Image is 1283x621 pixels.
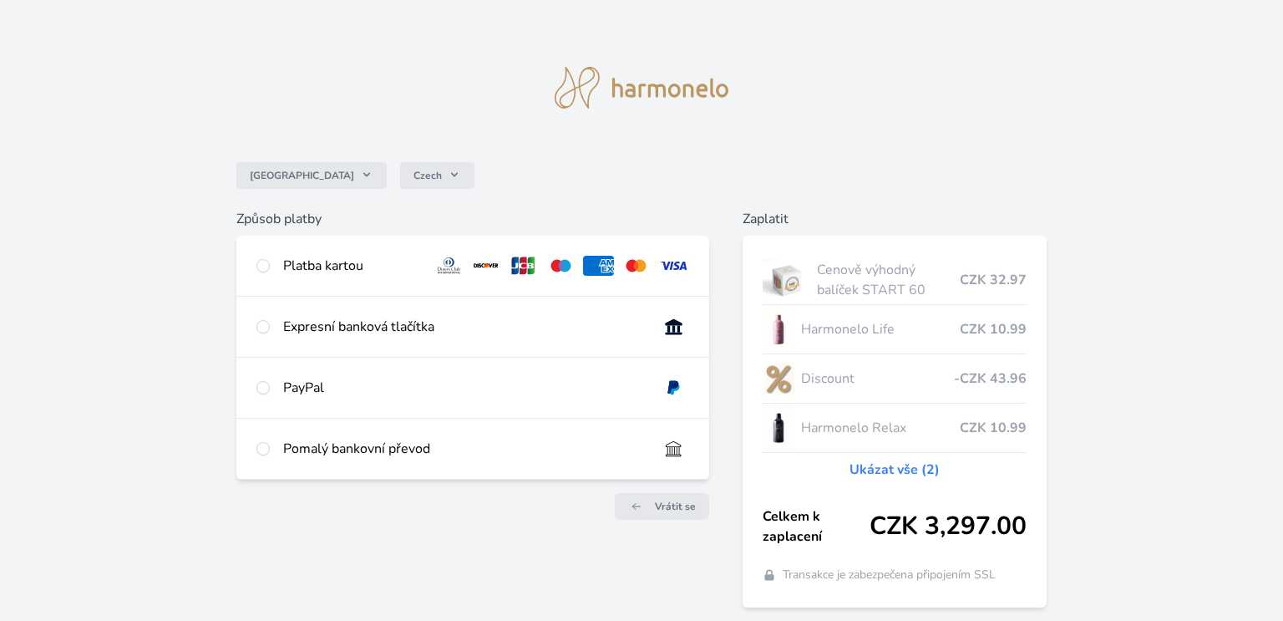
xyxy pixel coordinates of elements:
[655,500,696,513] span: Vrátit se
[817,260,960,300] span: Cenově výhodný balíček START 60
[283,439,645,459] div: Pomalý bankovní převod
[283,317,645,337] div: Expresní banková tlačítka
[400,162,474,189] button: Czech
[236,162,387,189] button: [GEOGRAPHIC_DATA]
[583,256,614,276] img: amex.svg
[763,308,794,350] img: CLEAN_LIFE_se_stinem_x-lo.jpg
[555,67,728,109] img: logo.svg
[743,209,1047,229] h6: Zaplatit
[849,460,940,480] a: Ukázat vše (2)
[763,358,794,400] img: discount-lo.png
[283,378,645,398] div: PayPal
[413,169,442,182] span: Czech
[801,418,960,438] span: Harmonelo Relax
[545,256,576,276] img: maestro.svg
[615,493,709,520] a: Vrátit se
[250,169,354,182] span: [GEOGRAPHIC_DATA]
[954,369,1027,389] span: -CZK 43.96
[960,418,1027,438] span: CZK 10.99
[783,567,996,583] span: Transakce je zabezpečena připojením SSL
[763,407,794,449] img: CLEAN_RELAX_se_stinem_x-lo.jpg
[658,256,689,276] img: visa.svg
[471,256,502,276] img: discover.svg
[283,256,420,276] div: Platba kartou
[763,259,810,301] img: start.jpg
[801,369,954,389] span: Discount
[658,439,689,459] img: bankTransfer_IBAN.svg
[801,319,960,339] span: Harmonelo Life
[960,270,1027,290] span: CZK 32.97
[236,209,709,229] h6: Způsob platby
[508,256,539,276] img: jcb.svg
[658,378,689,398] img: paypal.svg
[434,256,464,276] img: diners.svg
[870,512,1027,542] span: CZK 3,297.00
[658,317,689,337] img: onlineBanking_CZ.svg
[621,256,652,276] img: mc.svg
[960,319,1027,339] span: CZK 10.99
[763,506,870,547] span: Celkem k zaplacení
